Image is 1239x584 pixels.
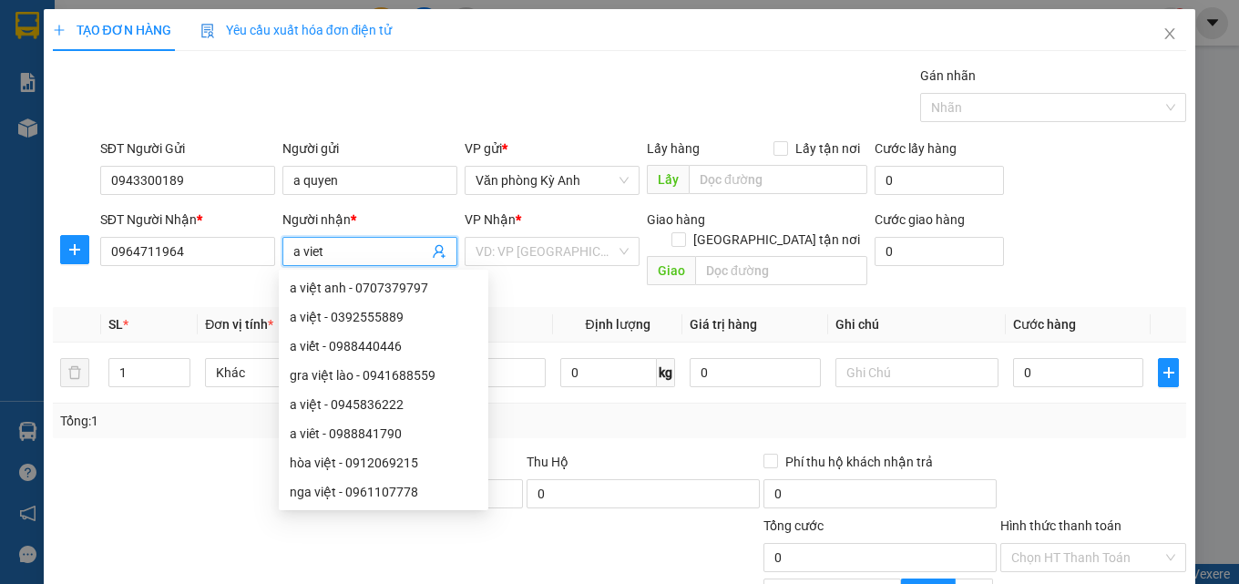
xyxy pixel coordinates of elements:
[647,141,700,156] span: Lấy hàng
[1158,358,1179,387] button: plus
[205,317,273,332] span: Đơn vị tính
[875,212,965,227] label: Cước giao hàng
[465,212,516,227] span: VP Nhận
[60,358,89,387] button: delete
[279,477,488,507] div: nga việt - 0961107778
[61,242,88,257] span: plus
[465,138,640,159] div: VP gửi
[216,359,357,386] span: Khác
[53,24,66,36] span: plus
[290,365,477,385] div: gra việt lào - 0941688559
[282,138,457,159] div: Người gửi
[875,141,957,156] label: Cước lấy hàng
[1013,317,1076,332] span: Cước hàng
[875,166,1004,195] input: Cước lấy hàng
[1144,9,1195,60] button: Close
[100,138,275,159] div: SĐT Người Gửi
[647,212,705,227] span: Giao hàng
[690,317,757,332] span: Giá trị hàng
[647,256,695,285] span: Giao
[290,336,477,356] div: a viết - 0988440446
[1162,26,1177,41] span: close
[527,455,568,469] span: Thu Hộ
[290,424,477,444] div: a viêt - 0988841790
[1159,365,1178,380] span: plus
[657,358,675,387] span: kg
[689,165,867,194] input: Dọc đường
[279,273,488,302] div: a việt anh - 0707379797
[279,332,488,361] div: a viết - 0988440446
[279,361,488,390] div: gra việt lào - 0941688559
[875,237,1004,266] input: Cước giao hàng
[586,317,650,332] span: Định lượng
[828,307,1006,343] th: Ghi chú
[788,138,867,159] span: Lấy tận nơi
[695,256,867,285] input: Dọc đường
[200,24,215,38] img: icon
[53,23,171,37] span: TẠO ĐƠN HÀNG
[920,68,976,83] label: Gán nhãn
[290,278,477,298] div: a việt anh - 0707379797
[432,244,446,259] span: user-add
[100,210,275,230] div: SĐT Người Nhận
[108,317,123,332] span: SL
[835,358,998,387] input: Ghi Chú
[1000,518,1121,533] label: Hình thức thanh toán
[279,419,488,448] div: a viêt - 0988841790
[763,518,824,533] span: Tổng cước
[290,394,477,415] div: a việt - 0945836222
[60,235,89,264] button: plus
[60,411,480,431] div: Tổng: 1
[476,167,629,194] span: Văn phòng Kỳ Anh
[647,165,689,194] span: Lấy
[290,453,477,473] div: hòa việt - 0912069215
[282,210,457,230] div: Người nhận
[279,448,488,477] div: hòa việt - 0912069215
[690,358,821,387] input: 0
[200,23,393,37] span: Yêu cầu xuất hóa đơn điện tử
[290,482,477,502] div: nga việt - 0961107778
[290,307,477,327] div: a việt - 0392555889
[686,230,867,250] span: [GEOGRAPHIC_DATA] tận nơi
[279,390,488,419] div: a việt - 0945836222
[778,452,940,472] span: Phí thu hộ khách nhận trả
[279,302,488,332] div: a việt - 0392555889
